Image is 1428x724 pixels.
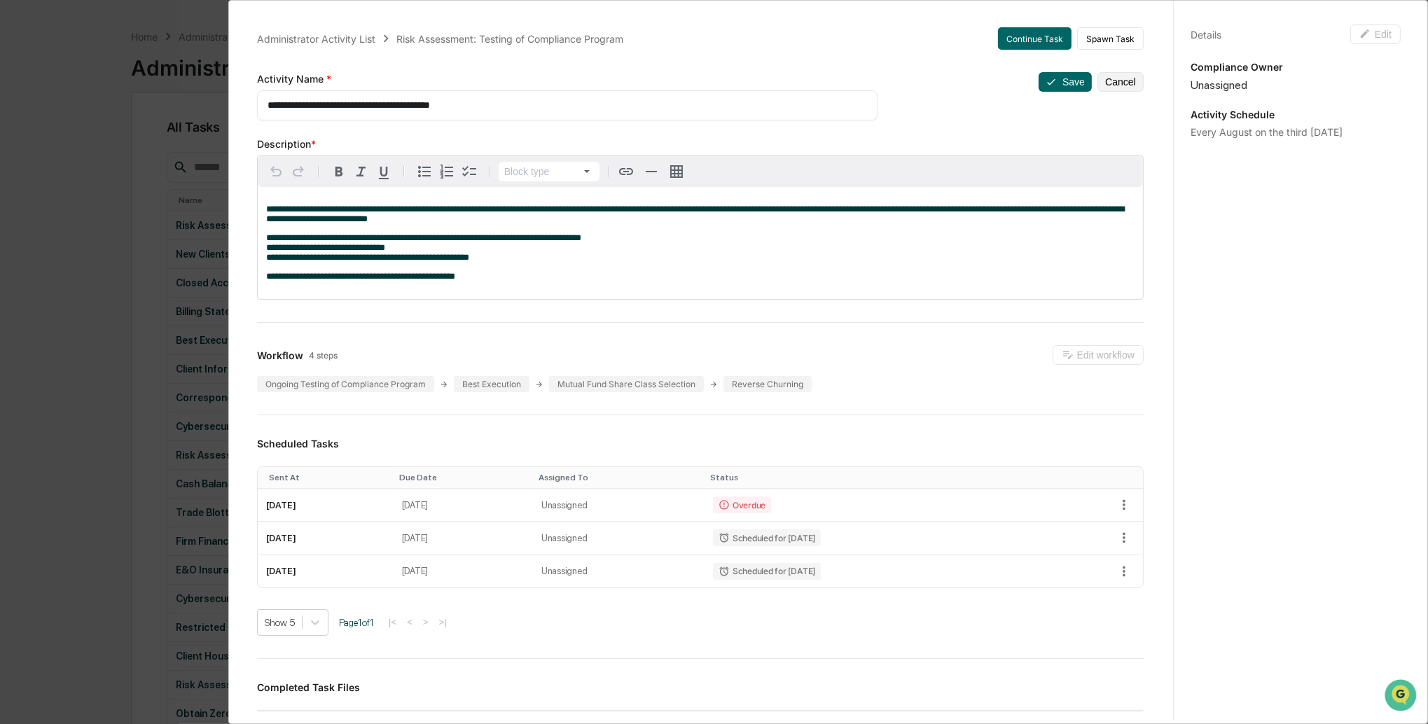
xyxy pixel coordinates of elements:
[258,555,394,587] td: [DATE]
[257,438,1144,450] h3: Scheduled Tasks
[499,162,599,181] button: Block type
[435,616,451,628] button: >|
[339,617,374,628] span: Page 1 of 1
[539,473,699,482] div: Toggle SortBy
[713,529,821,546] div: Scheduled for [DATE]
[454,376,529,392] div: Best Execution
[14,178,25,189] div: 🖐️
[1383,678,1421,716] iframe: Open customer support
[96,171,179,196] a: 🗄️Attestations
[1053,345,1144,365] button: Edit workflow
[394,522,533,555] td: [DATE]
[998,27,1072,50] button: Continue Task
[14,107,39,132] img: 1746055101610-c473b297-6a78-478c-a979-82029cc54cd1
[399,473,527,482] div: Toggle SortBy
[710,473,1035,482] div: Toggle SortBy
[713,563,821,580] div: Scheduled for [DATE]
[396,33,623,45] div: Risk Assessment: Testing of Compliance Program
[419,616,433,628] button: >
[723,376,812,392] div: Reverse Churning
[257,33,375,45] div: Administrator Activity List
[1077,27,1144,50] button: Spawn Task
[1350,25,1401,44] button: Edit
[1191,29,1221,41] div: Details
[102,178,113,189] div: 🗄️
[14,204,25,216] div: 🔎
[1039,72,1092,92] button: Save
[269,473,388,482] div: Toggle SortBy
[28,176,90,190] span: Preclearance
[1097,72,1144,92] button: Cancel
[8,171,96,196] a: 🖐️Preclearance
[14,29,255,52] p: How can we help?
[48,121,183,132] div: We're offline, we'll be back soon
[28,203,88,217] span: Data Lookup
[403,616,417,628] button: <
[1191,61,1401,73] p: Compliance Owner
[373,160,395,183] button: Underline
[384,616,401,628] button: |<
[1191,109,1401,120] p: Activity Schedule
[533,522,705,555] td: Unassigned
[713,496,771,513] div: Overdue
[257,349,303,361] span: Workflow
[257,73,326,85] span: Activity Name
[533,489,705,522] td: Unassigned
[394,555,533,587] td: [DATE]
[139,237,169,248] span: Pylon
[48,107,230,121] div: Start new chat
[258,522,394,555] td: [DATE]
[257,138,311,150] span: Description
[99,237,169,248] a: Powered byPylon
[394,489,533,522] td: [DATE]
[1191,126,1401,138] div: Every August on the third [DATE]
[116,176,174,190] span: Attestations
[549,376,704,392] div: Mutual Fund Share Class Selection
[309,350,338,361] span: 4 steps
[533,555,705,587] td: Unassigned
[238,111,255,128] button: Start new chat
[350,160,373,183] button: Italic
[8,197,94,223] a: 🔎Data Lookup
[257,681,1144,693] h3: Completed Task Files
[328,160,350,183] button: Bold
[258,489,394,522] td: [DATE]
[1191,78,1401,92] div: Unassigned
[257,376,434,392] div: Ongoing Testing of Compliance Program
